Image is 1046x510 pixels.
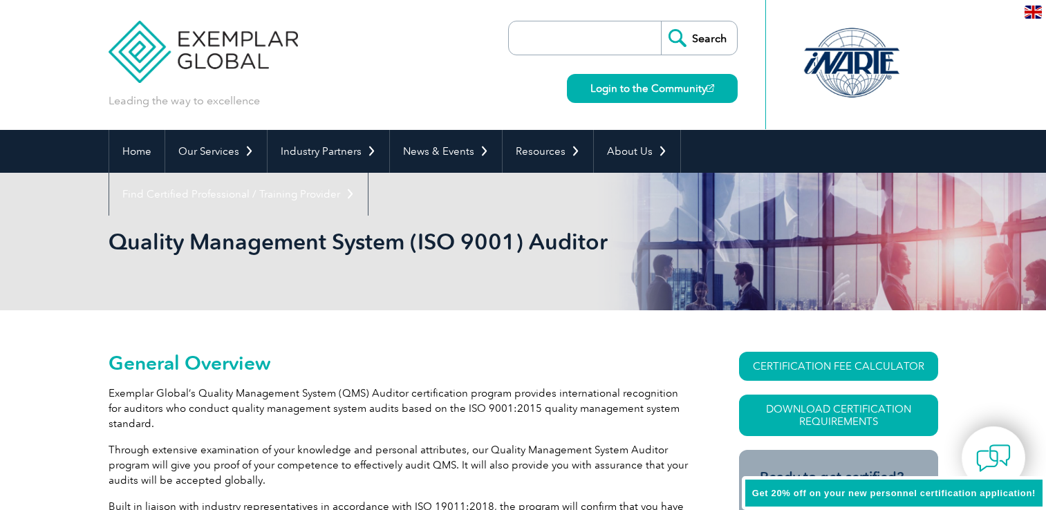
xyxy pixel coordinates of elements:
[503,130,593,173] a: Resources
[976,441,1011,475] img: contact-chat.png
[390,130,502,173] a: News & Events
[1025,6,1042,19] img: en
[109,228,639,255] h1: Quality Management System (ISO 9001) Auditor
[661,21,737,55] input: Search
[567,74,738,103] a: Login to the Community
[109,93,260,108] p: Leading the way to excellence
[268,130,389,173] a: Industry Partners
[594,130,680,173] a: About Us
[760,469,917,486] h3: Ready to get certified?
[739,395,938,436] a: Download Certification Requirements
[739,352,938,381] a: CERTIFICATION FEE CALCULATOR
[752,488,1036,498] span: Get 20% off on your new personnel certification application!
[109,130,165,173] a: Home
[707,84,714,92] img: open_square.png
[109,442,689,488] p: Through extensive examination of your knowledge and personal attributes, our Quality Management S...
[109,386,689,431] p: Exemplar Global’s Quality Management System (QMS) Auditor certification program provides internat...
[109,173,368,216] a: Find Certified Professional / Training Provider
[109,352,689,374] h2: General Overview
[165,130,267,173] a: Our Services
